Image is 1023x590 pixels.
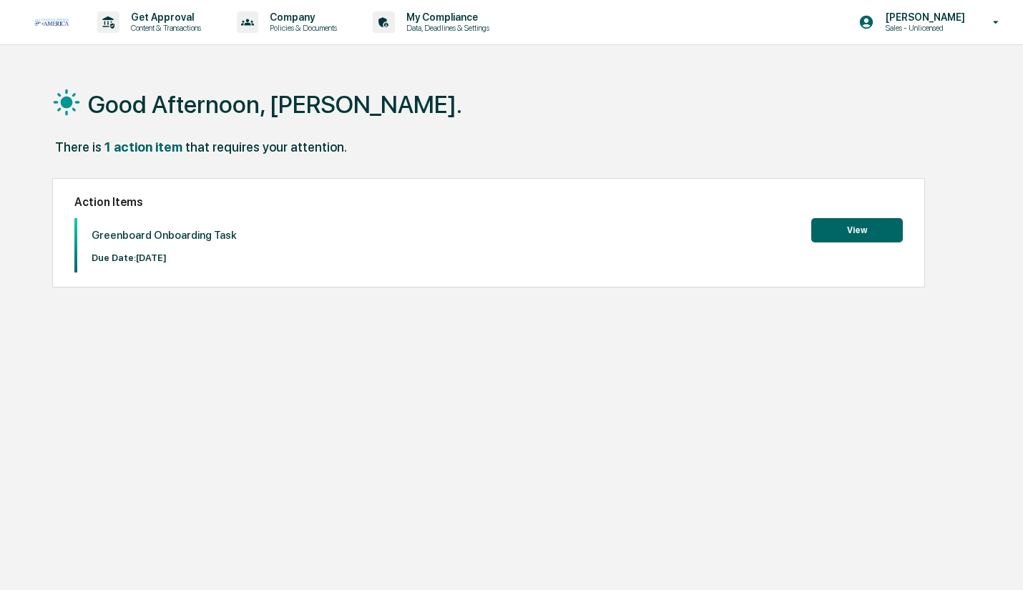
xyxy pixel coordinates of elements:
[104,139,182,154] div: 1 action item
[92,229,237,242] p: Greenboard Onboarding Task
[258,23,344,33] p: Policies & Documents
[92,252,237,263] p: Due Date: [DATE]
[119,23,208,33] p: Content & Transactions
[874,23,972,33] p: Sales - Unlicensed
[74,195,903,209] h2: Action Items
[258,11,344,23] p: Company
[185,139,347,154] div: that requires your attention.
[395,11,496,23] p: My Compliance
[395,23,496,33] p: Data, Deadlines & Settings
[811,222,903,236] a: View
[811,218,903,242] button: View
[34,19,69,25] img: logo
[88,90,462,119] h1: Good Afternoon, [PERSON_NAME].
[55,139,102,154] div: There is
[119,11,208,23] p: Get Approval
[874,11,972,23] p: [PERSON_NAME]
